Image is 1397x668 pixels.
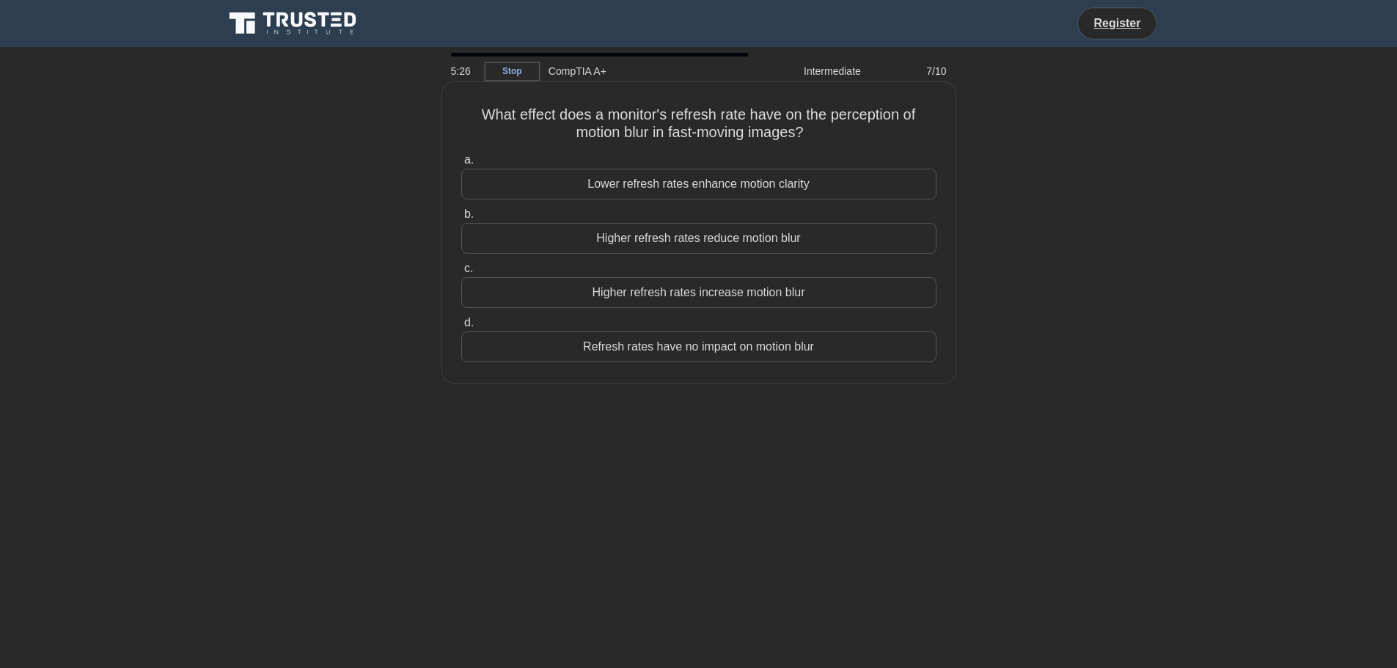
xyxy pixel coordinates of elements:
span: c. [464,262,473,274]
div: Refresh rates have no impact on motion blur [461,331,936,362]
div: Intermediate [741,56,870,86]
div: Higher refresh rates reduce motion blur [461,223,936,254]
span: b. [464,208,474,220]
div: 5:26 [442,56,485,86]
div: Higher refresh rates increase motion blur [461,277,936,308]
div: 7/10 [870,56,956,86]
div: CompTIA A+ [540,56,741,86]
span: d. [464,316,474,329]
a: Stop [485,62,540,81]
span: a. [464,153,474,166]
a: Register [1085,14,1149,32]
div: Lower refresh rates enhance motion clarity [461,169,936,199]
h5: What effect does a monitor's refresh rate have on the perception of motion blur in fast-moving im... [460,106,938,142]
